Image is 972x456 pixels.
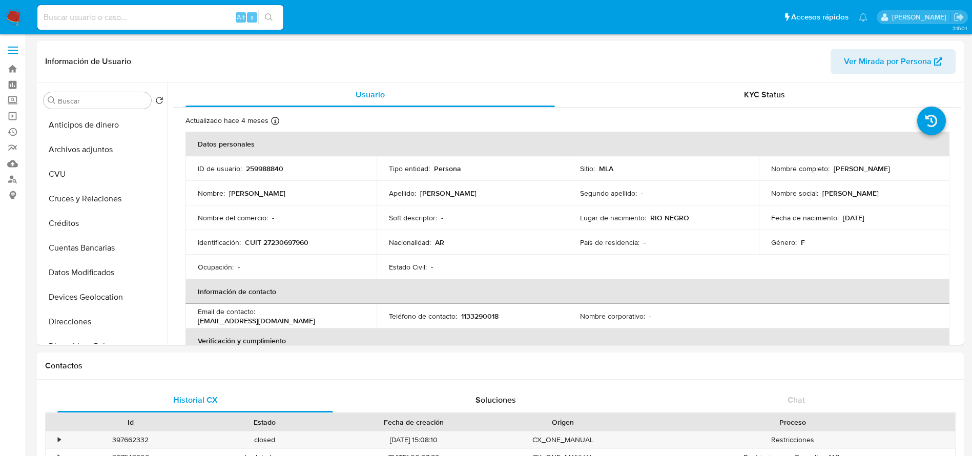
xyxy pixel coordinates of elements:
div: CX_ONE_MANUAL [496,431,630,448]
p: - [238,262,240,272]
p: Teléfono de contacto : [389,312,457,321]
p: Nombre social : [771,189,818,198]
h1: Información de Usuario [45,56,131,67]
p: [PERSON_NAME] [420,189,477,198]
p: - [431,262,433,272]
p: elaine.mcfarlane@mercadolibre.com [892,12,950,22]
a: Notificaciones [859,13,867,22]
p: Nombre completo : [771,164,830,173]
p: Tipo entidad : [389,164,430,173]
span: Accesos rápidos [791,12,849,23]
p: Persona [434,164,461,173]
span: Ver Mirada por Persona [844,49,932,74]
button: Volver al orden por defecto [155,96,163,108]
a: Salir [954,12,964,23]
div: • [58,435,60,445]
input: Buscar [58,96,147,106]
p: 1133290018 [461,312,499,321]
span: Soluciones [475,394,516,406]
div: Id [71,417,191,427]
p: MLA [599,164,613,173]
p: Estado Civil : [389,262,427,272]
div: Estado [205,417,325,427]
p: País de residencia : [580,238,639,247]
p: [EMAIL_ADDRESS][DOMAIN_NAME] [198,316,315,325]
span: Historial CX [173,394,218,406]
p: Fecha de nacimiento : [771,213,839,222]
p: Género : [771,238,797,247]
div: [DATE] 15:08:10 [332,431,496,448]
button: Datos Modificados [39,260,168,285]
p: - [644,238,646,247]
p: - [641,189,643,198]
p: Email de contacto : [198,307,255,316]
p: Nacionalidad : [389,238,431,247]
button: Créditos [39,211,168,236]
p: - [441,213,443,222]
p: Sitio : [580,164,595,173]
p: F [801,238,805,247]
button: Dispositivos Point [39,334,168,359]
p: Nombre corporativo : [580,312,645,321]
div: Restricciones [630,431,955,448]
p: Ocupación : [198,262,234,272]
div: Origen [503,417,623,427]
button: Cuentas Bancarias [39,236,168,260]
div: Fecha de creación [339,417,489,427]
h1: Contactos [45,361,956,371]
p: [PERSON_NAME] [834,164,890,173]
p: - [272,213,274,222]
button: Buscar [48,96,56,105]
th: Datos personales [185,132,949,156]
p: RIO NEGRO [650,213,689,222]
p: AR [435,238,444,247]
input: Buscar usuario o caso... [37,11,283,24]
th: Información de contacto [185,279,949,304]
p: - [649,312,651,321]
button: Devices Geolocation [39,285,168,309]
p: Apellido : [389,189,416,198]
span: Chat [788,394,805,406]
p: [PERSON_NAME] [822,189,879,198]
div: 397662332 [64,431,198,448]
button: Direcciones [39,309,168,334]
span: Usuario [356,89,385,100]
p: Nombre : [198,189,225,198]
p: Soft descriptor : [389,213,437,222]
span: s [251,12,254,22]
p: Nombre del comercio : [198,213,268,222]
p: Actualizado hace 4 meses [185,116,268,126]
div: closed [198,431,332,448]
button: Ver Mirada por Persona [831,49,956,74]
button: Archivos adjuntos [39,137,168,162]
span: Alt [237,12,245,22]
button: CVU [39,162,168,186]
button: search-icon [258,10,279,25]
button: Cruces y Relaciones [39,186,168,211]
p: Lugar de nacimiento : [580,213,646,222]
p: CUIT 27230697960 [245,238,308,247]
p: Segundo apellido : [580,189,637,198]
p: Identificación : [198,238,241,247]
button: Anticipos de dinero [39,113,168,137]
div: Proceso [637,417,948,427]
span: KYC Status [744,89,785,100]
p: 259988840 [246,164,283,173]
p: [PERSON_NAME] [229,189,285,198]
th: Verificación y cumplimiento [185,328,949,353]
p: [DATE] [843,213,864,222]
p: ID de usuario : [198,164,242,173]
